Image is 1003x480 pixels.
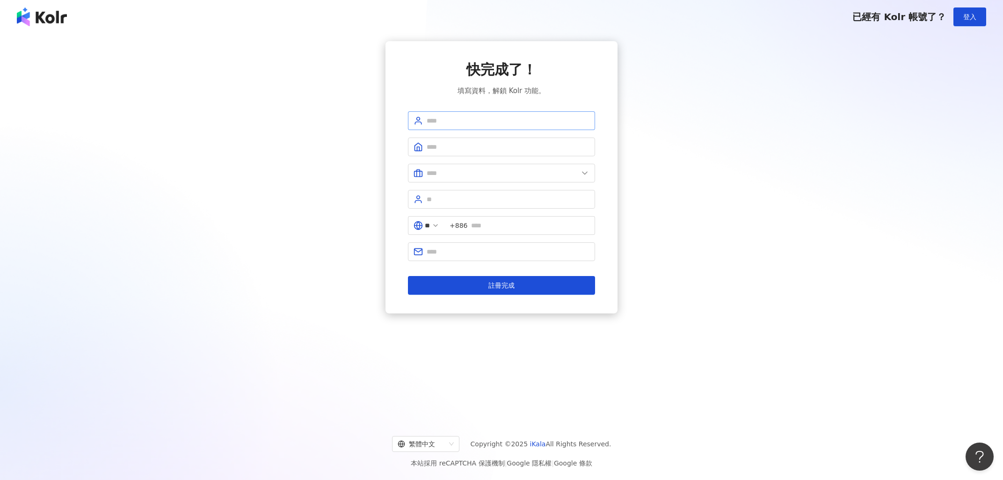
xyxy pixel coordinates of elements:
[17,7,67,26] img: logo
[963,13,976,21] span: 登入
[471,438,611,450] span: Copyright © 2025 All Rights Reserved.
[411,458,592,469] span: 本站採用 reCAPTCHA 保護機制
[530,440,546,448] a: iKala
[398,436,445,451] div: 繁體中文
[488,282,515,289] span: 註冊完成
[554,459,592,467] a: Google 條款
[507,459,552,467] a: Google 隱私權
[552,459,554,467] span: |
[505,459,507,467] span: |
[953,7,986,26] button: 登入
[966,443,994,471] iframe: Help Scout Beacon - Open
[458,85,545,96] span: 填寫資料，解鎖 Kolr 功能。
[466,60,537,80] span: 快完成了！
[852,11,946,22] span: 已經有 Kolr 帳號了？
[408,276,595,295] button: 註冊完成
[450,220,467,231] span: +886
